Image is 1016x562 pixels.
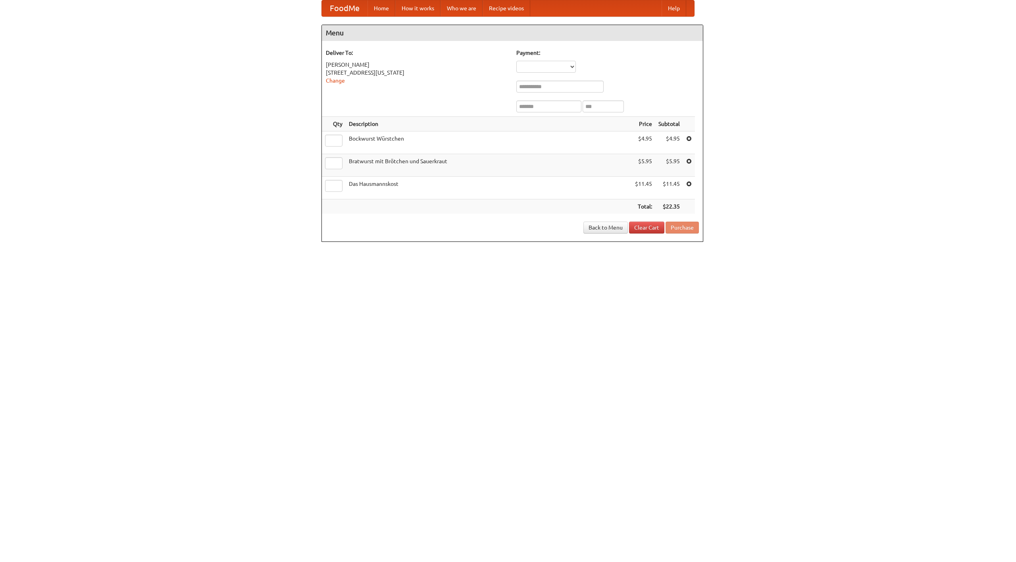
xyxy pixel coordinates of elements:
[629,222,664,234] a: Clear Cart
[583,222,628,234] a: Back to Menu
[483,0,530,16] a: Recipe videos
[395,0,441,16] a: How it works
[655,131,683,154] td: $4.95
[516,49,699,57] h5: Payment:
[346,131,632,154] td: Bockwurst Würstchen
[655,117,683,131] th: Subtotal
[662,0,686,16] a: Help
[326,77,345,84] a: Change
[322,117,346,131] th: Qty
[632,154,655,177] td: $5.95
[632,199,655,214] th: Total:
[322,0,368,16] a: FoodMe
[346,117,632,131] th: Description
[346,154,632,177] td: Bratwurst mit Brötchen und Sauerkraut
[655,177,683,199] td: $11.45
[326,49,508,57] h5: Deliver To:
[346,177,632,199] td: Das Hausmannskost
[441,0,483,16] a: Who we are
[632,131,655,154] td: $4.95
[326,69,508,77] div: [STREET_ADDRESS][US_STATE]
[666,222,699,234] button: Purchase
[326,61,508,69] div: [PERSON_NAME]
[655,154,683,177] td: $5.95
[655,199,683,214] th: $22.35
[632,117,655,131] th: Price
[632,177,655,199] td: $11.45
[368,0,395,16] a: Home
[322,25,703,41] h4: Menu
